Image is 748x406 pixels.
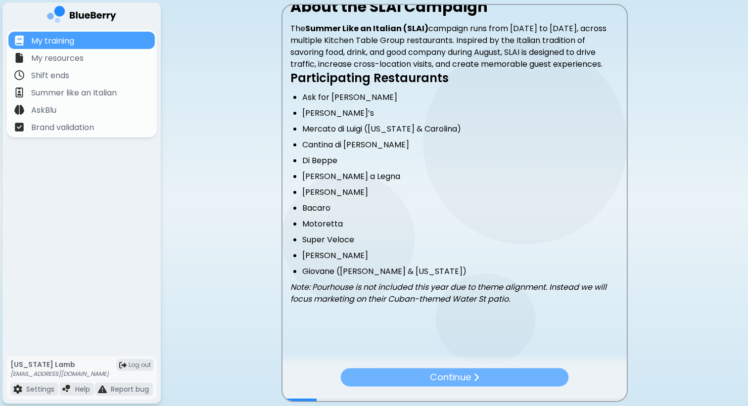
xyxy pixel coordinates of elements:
p: Continue [430,370,471,384]
p: Summer like an Italian [31,87,117,99]
h3: Participating Restaurants [290,70,619,86]
strong: Summer Like an Italian (SLAI) [305,23,428,34]
img: file icon [14,122,24,132]
img: file icon [14,36,24,45]
img: file icon [14,53,24,63]
em: Note: Pourhouse is not included this year due to theme alignment. Instead we will focus marketing... [290,281,607,305]
li: [PERSON_NAME] [302,250,619,262]
img: file icon [14,105,24,115]
img: file icon [473,372,479,382]
li: Di Beppe [302,155,619,167]
li: Cantina di [PERSON_NAME] [302,139,619,151]
p: Brand validation [31,122,94,134]
img: file icon [13,385,22,394]
p: Shift ends [31,70,69,82]
p: Help [75,385,90,394]
img: company logo [47,6,116,26]
li: Mercato di Luigi ([US_STATE] & Carolina) [302,123,619,135]
li: [PERSON_NAME]’s [302,107,619,119]
li: Motoretta [302,218,619,230]
li: Giovane ([PERSON_NAME] & [US_STATE]) [302,266,619,277]
p: The campaign runs from [DATE] to [DATE], across multiple Kitchen Table Group restaurants. Inspire... [290,23,619,70]
li: Bacaro [302,202,619,214]
li: [PERSON_NAME] [302,186,619,198]
li: [PERSON_NAME] a Legna [302,171,619,182]
li: Super Veloce [302,234,619,246]
span: Log out [129,361,151,369]
img: file icon [14,88,24,97]
p: Report bug [111,385,149,394]
li: Ask for [PERSON_NAME] [302,91,619,103]
img: file icon [14,70,24,80]
img: file icon [98,385,107,394]
p: [US_STATE] Lamb [10,360,109,369]
img: file icon [62,385,71,394]
img: logout [119,361,127,369]
p: AskBlu [31,104,56,116]
p: My training [31,35,74,47]
p: My resources [31,52,84,64]
p: [EMAIL_ADDRESS][DOMAIN_NAME] [10,370,109,378]
p: Settings [26,385,54,394]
